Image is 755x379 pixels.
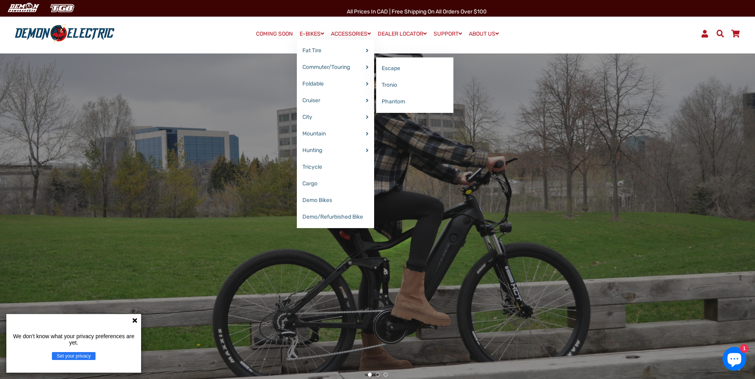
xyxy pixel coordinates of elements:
a: Hunting [297,142,374,159]
a: COMING SOON [253,29,296,40]
p: We don't know what your privacy preferences are yet. [10,333,138,346]
a: ABOUT US [466,28,502,40]
a: Cargo [297,175,374,192]
a: E-BIKES [297,28,327,40]
a: Mountain [297,126,374,142]
a: Escape [376,60,453,77]
button: 3 of 3 [384,373,388,377]
a: Cruiser [297,92,374,109]
a: Tricycle [297,159,374,175]
a: SUPPORT [431,28,465,40]
a: Demo/Refurbished Bike [297,209,374,225]
a: City [297,109,374,126]
inbox-online-store-chat: Shopify online store chat [720,347,749,373]
img: Demon Electric logo [12,23,117,44]
button: 2 of 3 [376,373,380,377]
a: Phantom [376,93,453,110]
a: DEALER LOCATOR [375,28,430,40]
button: Set your privacy [52,352,96,360]
a: Foldable [297,76,374,92]
a: Fat Tire [297,42,374,59]
button: 1 of 3 [368,373,372,377]
img: Demon Electric [4,2,42,15]
img: TGB Canada [46,2,78,15]
a: ACCESSORIES [328,28,374,40]
a: Tronio [376,77,453,93]
span: All Prices in CAD | Free shipping on all orders over $100 [347,8,487,15]
a: Demo Bikes [297,192,374,209]
a: Commuter/Touring [297,59,374,76]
